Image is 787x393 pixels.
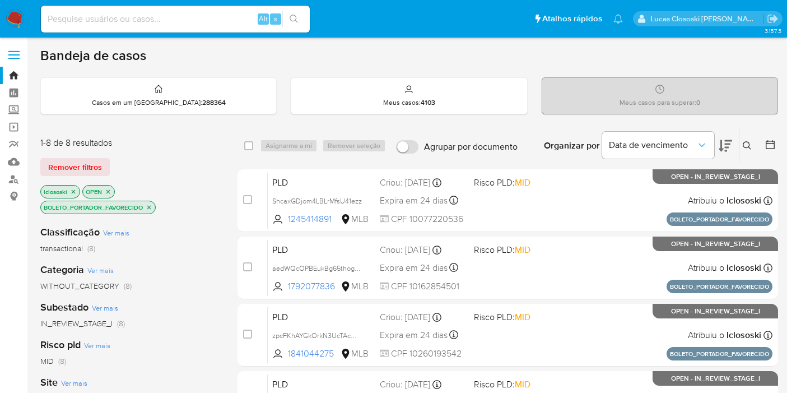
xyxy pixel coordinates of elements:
span: Atalhos rápidos [542,13,602,25]
p: lucas.clososki@mercadolivre.com [650,13,763,24]
span: Alt [259,13,268,24]
button: search-icon [282,11,305,27]
input: Pesquise usuários ou casos... [41,12,310,26]
a: Sair [767,13,779,25]
span: s [274,13,277,24]
a: Notificações [613,14,623,24]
